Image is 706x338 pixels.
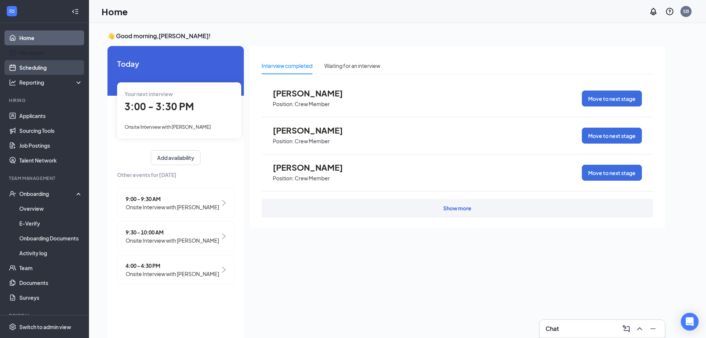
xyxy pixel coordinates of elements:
[19,260,83,275] a: Team
[126,262,219,270] span: 4:00 - 4:30 PM
[19,45,83,60] a: Messages
[107,32,665,40] h3: 👋 Good morning, [PERSON_NAME] !
[635,324,644,333] svg: ChevronUp
[9,190,16,197] svg: UserCheck
[19,60,83,75] a: Scheduling
[19,123,83,138] a: Sourcing Tools
[19,290,83,305] a: Surveys
[683,8,689,14] div: SB
[19,30,83,45] a: Home
[273,88,354,98] span: [PERSON_NAME]
[126,228,219,236] span: 9:30 - 10:00 AM
[19,201,83,216] a: Overview
[126,270,219,278] span: Onsite Interview with [PERSON_NAME]
[19,138,83,153] a: Job Postings
[324,62,380,70] div: Waiting for an interview
[19,190,76,197] div: Onboarding
[9,97,81,104] div: Hiring
[19,246,83,260] a: Activity log
[126,195,219,203] span: 9:00 - 9:30 AM
[126,203,219,211] span: Onsite Interview with [PERSON_NAME]
[19,79,83,86] div: Reporting
[125,124,211,130] span: Onsite Interview with [PERSON_NAME]
[9,312,81,319] div: Payroll
[649,7,658,16] svg: Notifications
[19,153,83,168] a: Talent Network
[9,175,81,181] div: Team Management
[620,323,632,335] button: ComposeMessage
[273,163,354,172] span: [PERSON_NAME]
[273,101,294,108] p: Position:
[117,58,234,69] span: Today
[295,175,330,182] p: Crew Member
[622,324,631,333] svg: ComposeMessage
[647,323,659,335] button: Minimize
[273,175,294,182] p: Position:
[125,100,194,112] span: 3:00 - 3:30 PM
[582,91,642,106] button: Move to next stage
[19,323,71,331] div: Switch to admin view
[8,7,16,15] svg: WorkstreamLogo
[443,204,471,212] div: Show more
[649,324,657,333] svg: Minimize
[72,8,79,15] svg: Collapse
[582,165,642,181] button: Move to next stage
[19,275,83,290] a: Documents
[117,171,234,179] span: Other events for [DATE]
[262,62,312,70] div: Interview completed
[634,323,646,335] button: ChevronUp
[19,108,83,123] a: Applicants
[665,7,674,16] svg: QuestionInfo
[273,125,354,135] span: [PERSON_NAME]
[9,79,16,86] svg: Analysis
[295,138,330,145] p: Crew Member
[19,216,83,231] a: E-Verify
[126,236,219,245] span: Onsite Interview with [PERSON_NAME]
[295,101,330,108] p: Crew Member
[102,5,128,18] h1: Home
[151,150,200,165] button: Add availability
[19,231,83,246] a: Onboarding Documents
[273,138,294,145] p: Position:
[125,91,173,97] span: Your next interview
[9,323,16,331] svg: Settings
[681,313,699,331] div: Open Intercom Messenger
[546,325,559,333] h3: Chat
[582,128,642,144] button: Move to next stage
